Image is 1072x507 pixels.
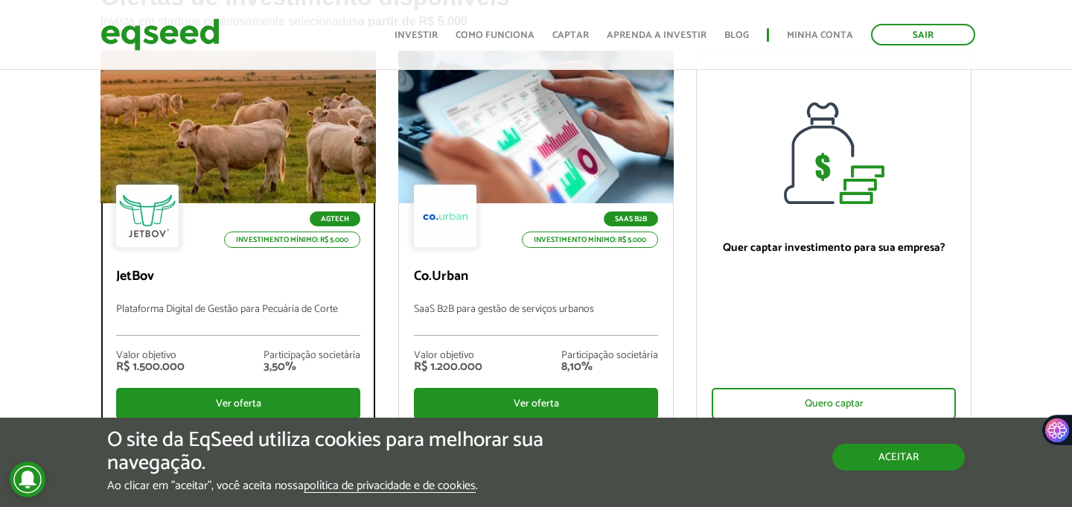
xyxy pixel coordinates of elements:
p: SaaS B2B para gestão de serviços urbanos [414,304,658,336]
p: Plataforma Digital de Gestão para Pecuária de Corte [116,304,360,336]
a: Aprenda a investir [607,31,706,40]
button: Aceitar [832,444,965,471]
p: Quer captar investimento para sua empresa? [712,241,956,255]
p: Investimento mínimo: R$ 5.000 [522,232,658,248]
div: Valor objetivo [414,351,482,361]
a: SaaS B2B Investimento mínimo: R$ 5.000 Co.Urban SaaS B2B para gestão de serviços urbanos Valor ob... [398,51,674,430]
p: Co.Urban [414,269,658,285]
div: 8,10% [561,361,658,373]
a: Como funciona [456,31,535,40]
div: Valor objetivo [116,351,185,361]
p: Ao clicar em "aceitar", você aceita nossa . [107,479,622,493]
div: R$ 1.200.000 [414,361,482,373]
a: Agtech Investimento mínimo: R$ 5.000 JetBov Plataforma Digital de Gestão para Pecuária de Corte V... [100,51,376,430]
p: SaaS B2B [604,211,658,226]
div: Quero captar [712,388,956,419]
div: Participação societária [264,351,360,361]
a: política de privacidade e de cookies [304,480,476,493]
div: R$ 1.500.000 [116,361,185,373]
p: JetBov [116,269,360,285]
div: Ver oferta [414,388,658,419]
a: Quer captar investimento para sua empresa? Quero captar [696,51,971,431]
img: EqSeed [100,15,220,54]
a: Sair [871,24,975,45]
p: Investimento mínimo: R$ 5.000 [224,232,360,248]
a: Investir [395,31,438,40]
a: Captar [552,31,589,40]
h5: O site da EqSeed utiliza cookies para melhorar sua navegação. [107,429,622,475]
div: Ver oferta [116,388,360,419]
div: 3,50% [264,361,360,373]
a: Minha conta [787,31,853,40]
div: Participação societária [561,351,658,361]
a: Blog [724,31,749,40]
p: Agtech [310,211,360,226]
